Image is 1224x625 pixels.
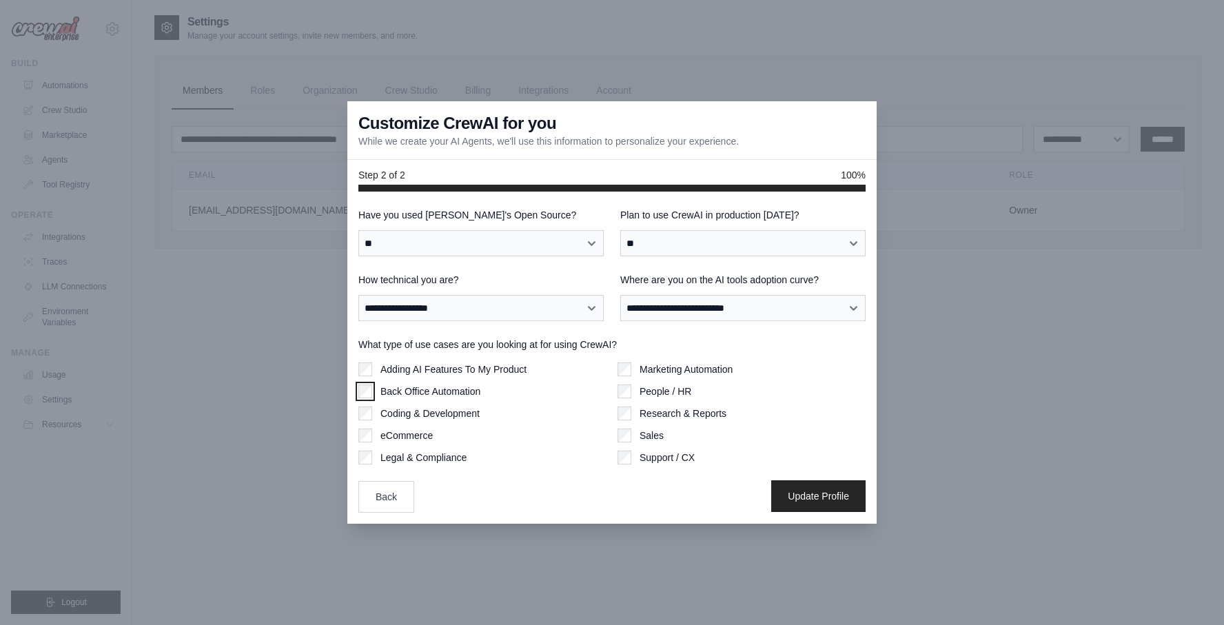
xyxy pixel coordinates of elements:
[380,451,467,464] label: Legal & Compliance
[380,385,480,398] label: Back Office Automation
[841,168,866,182] span: 100%
[358,112,556,134] h3: Customize CrewAI for you
[1155,559,1224,625] iframe: Chat Widget
[640,385,691,398] label: People / HR
[358,338,866,351] label: What type of use cases are you looking at for using CrewAI?
[620,273,866,287] label: Where are you on the AI tools adoption curve?
[358,208,604,222] label: Have you used [PERSON_NAME]'s Open Source?
[771,480,866,512] button: Update Profile
[380,407,480,420] label: Coding & Development
[380,362,527,376] label: Adding AI Features To My Product
[358,273,604,287] label: How technical you are?
[358,481,414,513] button: Back
[640,451,695,464] label: Support / CX
[380,429,433,442] label: eCommerce
[358,134,739,148] p: While we create your AI Agents, we'll use this information to personalize your experience.
[640,362,733,376] label: Marketing Automation
[640,429,664,442] label: Sales
[620,208,866,222] label: Plan to use CrewAI in production [DATE]?
[358,168,405,182] span: Step 2 of 2
[640,407,726,420] label: Research & Reports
